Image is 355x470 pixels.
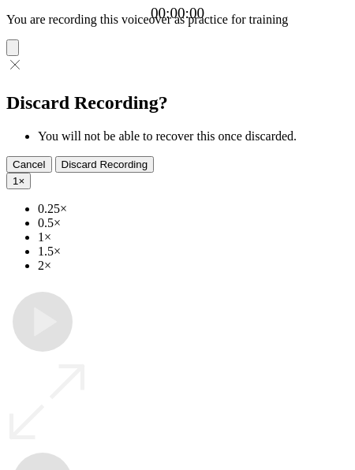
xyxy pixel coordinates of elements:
li: 0.25× [38,202,349,216]
a: 00:00:00 [151,5,204,22]
button: Discard Recording [55,156,155,173]
p: You are recording this voiceover as practice for training [6,13,349,27]
button: Cancel [6,156,52,173]
li: 2× [38,259,349,273]
li: 1× [38,230,349,244]
h2: Discard Recording? [6,92,349,114]
span: 1 [13,175,18,187]
li: 0.5× [38,216,349,230]
li: You will not be able to recover this once discarded. [38,129,349,144]
button: 1× [6,173,31,189]
li: 1.5× [38,244,349,259]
